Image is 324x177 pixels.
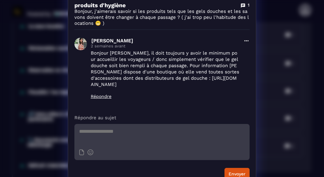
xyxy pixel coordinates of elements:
p: Bonjour [PERSON_NAME], il doit toujours y avoir le minimum pour accueillir les voyageurs / donc s... [91,50,240,88]
p: 2 semaines avant [91,44,240,48]
p: [PERSON_NAME] [91,38,240,44]
p: Répondre [91,94,240,99]
p: 1 [248,2,250,8]
p: produits d'hygiène [74,2,126,8]
p: Bonjour, j'aimerais savoir si les produits tels que les gels douches et les savons doivent être c... [74,8,250,26]
p: Répondre au sujet [74,115,250,121]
